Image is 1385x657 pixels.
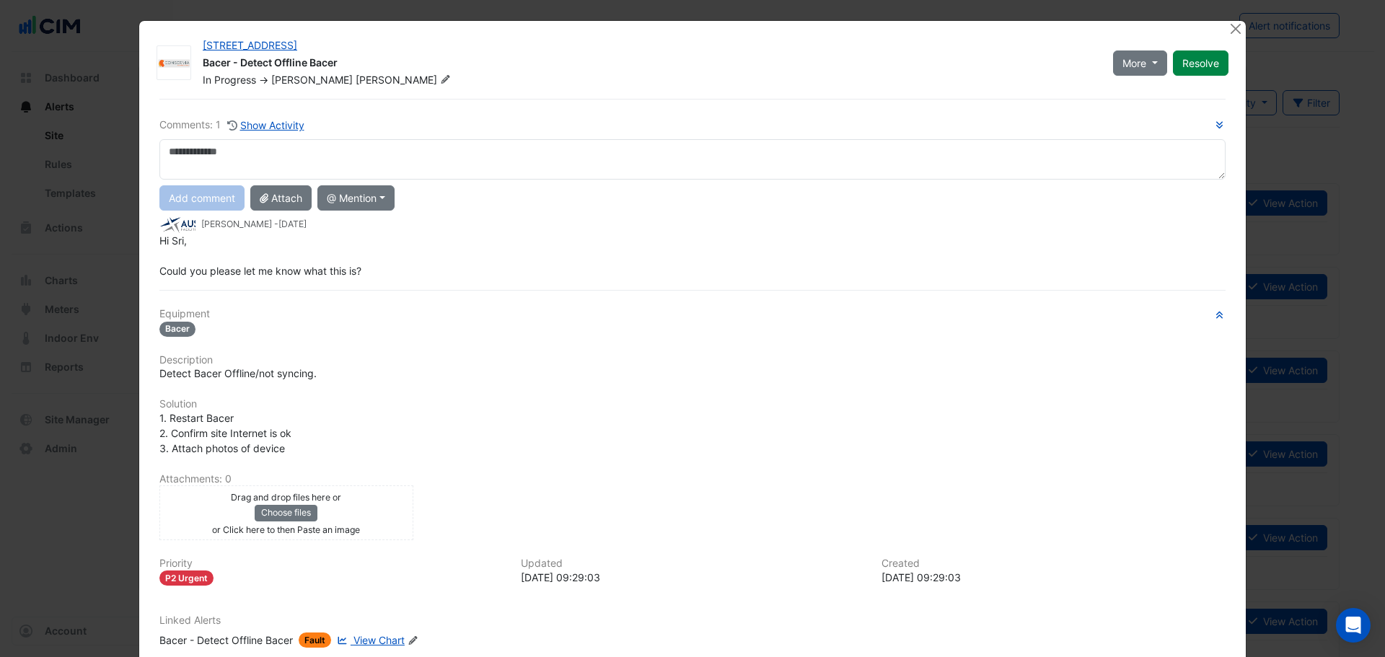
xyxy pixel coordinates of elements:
[259,74,268,86] span: ->
[1336,608,1371,643] div: Open Intercom Messenger
[159,614,1226,627] h6: Linked Alerts
[159,308,1226,320] h6: Equipment
[159,322,195,337] span: Bacer
[271,74,353,86] span: [PERSON_NAME]
[159,117,305,133] div: Comments: 1
[159,367,317,379] span: Detect Bacer Offline/not syncing.
[159,234,361,277] span: Hi Sri, Could you please let me know what this is?
[227,117,305,133] button: Show Activity
[201,218,307,231] small: [PERSON_NAME] -
[157,56,190,71] img: Conservia
[881,557,1226,570] h6: Created
[159,398,1226,410] h6: Solution
[521,570,865,585] div: [DATE] 09:29:03
[159,632,293,648] div: Bacer - Detect Offline Bacer
[1228,21,1243,36] button: Close
[1113,50,1167,76] button: More
[408,635,418,646] fa-icon: Edit Linked Alerts
[356,73,454,87] span: [PERSON_NAME]
[299,632,331,648] span: Fault
[334,632,405,648] a: View Chart
[203,74,256,86] span: In Progress
[881,570,1226,585] div: [DATE] 09:29:03
[1122,56,1146,71] span: More
[521,557,865,570] h6: Updated
[317,185,395,211] button: @ Mention
[203,39,297,51] a: [STREET_ADDRESS]
[159,557,504,570] h6: Priority
[159,570,214,586] div: P2 Urgent
[278,219,307,229] span: 2025-09-10 09:29:03
[212,524,360,535] small: or Click here to then Paste an image
[203,56,1096,73] div: Bacer - Detect Offline Bacer
[159,217,195,233] img: Australis Facilities Management
[159,412,291,454] span: 1. Restart Bacer 2. Confirm site Internet is ok 3. Attach photos of device
[159,354,1226,366] h6: Description
[353,634,405,646] span: View Chart
[231,492,341,503] small: Drag and drop files here or
[250,185,312,211] button: Attach
[1173,50,1228,76] button: Resolve
[159,473,1226,485] h6: Attachments: 0
[255,505,317,521] button: Choose files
